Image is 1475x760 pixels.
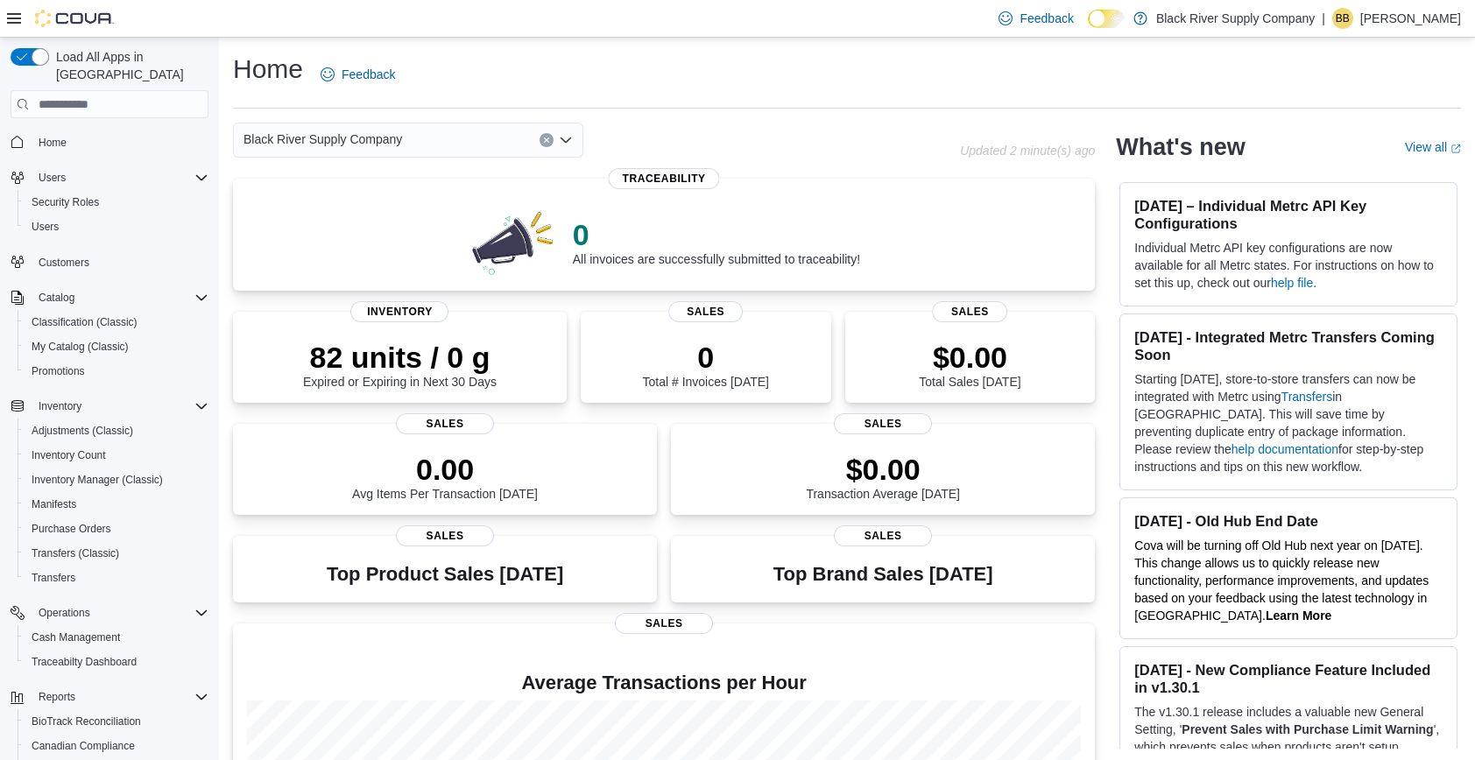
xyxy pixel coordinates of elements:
[643,340,769,375] p: 0
[247,672,1081,693] h4: Average Transactions per Hour
[1134,239,1443,292] p: Individual Metrc API key configurations are now available for all Metrc states. For instructions ...
[25,216,208,237] span: Users
[806,452,960,501] div: Transaction Average [DATE]
[32,220,59,234] span: Users
[32,252,96,273] a: Customers
[992,1,1080,36] a: Feedback
[32,424,133,438] span: Adjustments (Classic)
[32,686,208,707] span: Reports
[32,287,208,308] span: Catalog
[18,625,215,650] button: Cash Management
[609,168,720,189] span: Traceability
[1088,10,1125,28] input: Dark Mode
[32,287,81,308] button: Catalog
[25,567,208,588] span: Transfers
[32,522,111,536] span: Purchase Orders
[32,396,88,417] button: Inventory
[1266,609,1331,623] a: Learn More
[25,336,136,357] a: My Catalog (Classic)
[327,564,563,585] h3: Top Product Sales [DATE]
[18,419,215,443] button: Adjustments (Classic)
[1156,8,1315,29] p: Black River Supply Company
[32,714,141,728] span: BioTrack Reconciliation
[4,394,215,419] button: Inventory
[806,452,960,487] p: $0.00
[1281,390,1333,404] a: Transfers
[25,543,208,564] span: Transfers (Classic)
[1116,133,1245,161] h2: What's new
[303,340,497,389] div: Expired or Expiring in Next 30 Days
[1134,197,1443,232] h3: [DATE] – Individual Metrc API Key Configurations
[25,543,126,564] a: Transfers (Classic)
[25,312,145,333] a: Classification (Classic)
[919,340,1020,375] p: $0.00
[39,606,90,620] span: Operations
[25,735,208,756] span: Canadian Compliance
[18,310,215,334] button: Classification (Classic)
[1450,144,1461,154] svg: External link
[1232,442,1338,456] a: help documentation
[35,10,114,27] img: Cova
[4,285,215,310] button: Catalog
[18,359,215,384] button: Promotions
[25,494,208,515] span: Manifests
[32,739,135,753] span: Canadian Compliance
[25,420,140,441] a: Adjustments (Classic)
[1322,8,1325,29] p: |
[573,217,860,266] div: All invoices are successfully submitted to traceability!
[25,494,83,515] a: Manifests
[468,207,559,277] img: 0
[25,216,66,237] a: Users
[352,452,538,487] p: 0.00
[18,334,215,359] button: My Catalog (Classic)
[4,601,215,625] button: Operations
[25,445,113,466] a: Inventory Count
[39,291,74,305] span: Catalog
[1405,140,1461,154] a: View allExternal link
[18,443,215,468] button: Inventory Count
[39,136,67,150] span: Home
[1336,8,1350,29] span: BB
[1134,512,1443,530] h3: [DATE] - Old Hub End Date
[39,256,89,270] span: Customers
[32,448,106,462] span: Inventory Count
[32,546,119,560] span: Transfers (Classic)
[18,566,215,590] button: Transfers
[32,473,163,487] span: Inventory Manager (Classic)
[933,301,1008,322] span: Sales
[1360,8,1461,29] p: [PERSON_NAME]
[25,627,208,648] span: Cash Management
[18,468,215,492] button: Inventory Manager (Classic)
[18,517,215,541] button: Purchase Orders
[25,518,208,539] span: Purchase Orders
[39,690,75,704] span: Reports
[4,685,215,709] button: Reports
[25,420,208,441] span: Adjustments (Classic)
[540,133,554,147] button: Clear input
[32,251,208,273] span: Customers
[32,167,73,188] button: Users
[32,655,137,669] span: Traceabilty Dashboard
[396,525,494,546] span: Sales
[1134,328,1443,363] h3: [DATE] - Integrated Metrc Transfers Coming Soon
[32,167,208,188] span: Users
[25,627,127,648] a: Cash Management
[32,396,208,417] span: Inventory
[32,315,138,329] span: Classification (Classic)
[25,651,144,672] a: Traceabilty Dashboard
[32,571,75,585] span: Transfers
[615,613,713,634] span: Sales
[25,192,106,213] a: Security Roles
[352,452,538,501] div: Avg Items Per Transaction [DATE]
[25,711,208,732] span: BioTrack Reconciliation
[32,686,82,707] button: Reports
[1134,538,1429,623] span: Cova will be turning off Old Hub next year on [DATE]. This change allows us to quickly release ne...
[773,564,993,585] h3: Top Brand Sales [DATE]
[49,48,208,83] span: Load All Apps in [GEOGRAPHIC_DATA]
[1271,276,1313,290] a: help file
[919,340,1020,389] div: Total Sales [DATE]
[25,469,170,490] a: Inventory Manager (Classic)
[1182,722,1433,736] strong: Prevent Sales with Purchase Limit Warning
[668,301,744,322] span: Sales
